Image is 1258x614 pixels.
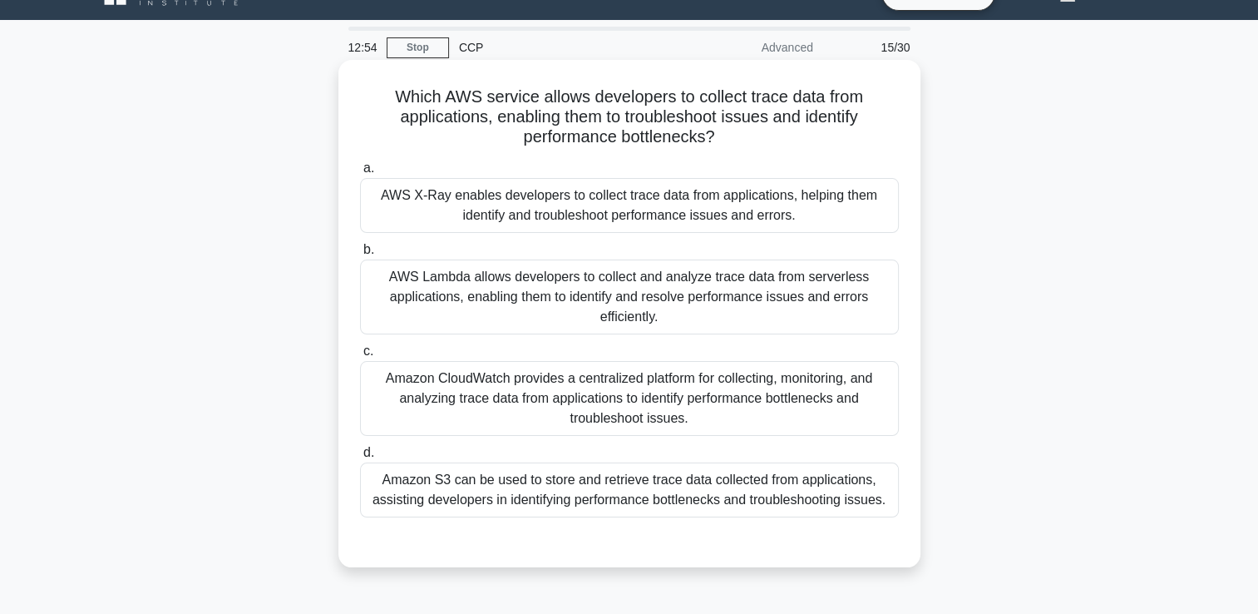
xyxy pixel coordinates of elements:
[387,37,449,58] a: Stop
[358,87,900,148] h5: Which AWS service allows developers to collect trace data from applications, enabling them to tro...
[338,31,387,64] div: 12:54
[678,31,823,64] div: Advanced
[363,445,374,459] span: d.
[360,178,899,233] div: AWS X-Ray enables developers to collect trace data from applications, helping them identify and t...
[449,31,678,64] div: CCP
[360,463,899,517] div: Amazon S3 can be used to store and retrieve trace data collected from applications, assisting dev...
[360,361,899,436] div: Amazon CloudWatch provides a centralized platform for collecting, monitoring, and analyzing trace...
[363,344,373,358] span: c.
[363,161,374,175] span: a.
[360,260,899,334] div: AWS Lambda allows developers to collect and analyze trace data from serverless applications, enab...
[823,31,920,64] div: 15/30
[363,242,374,256] span: b.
